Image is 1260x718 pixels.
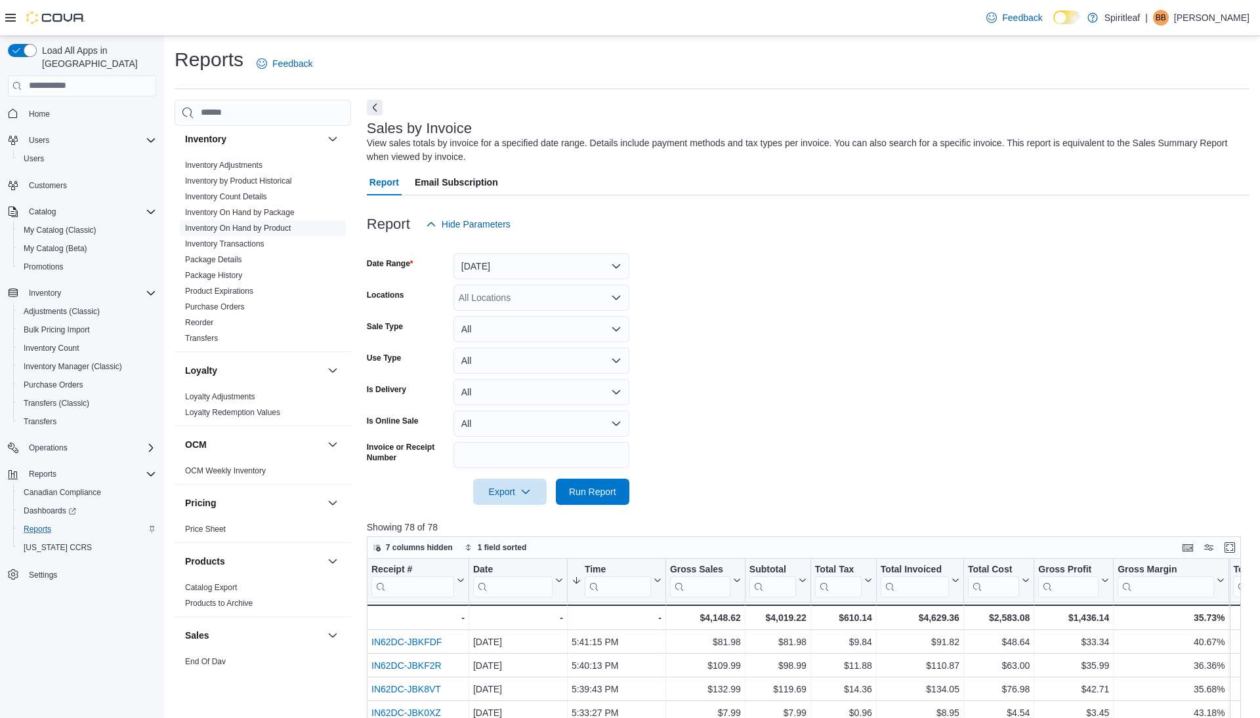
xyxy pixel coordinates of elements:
button: Keyboard shortcuts [1180,540,1196,555]
span: Promotions [18,259,156,275]
div: Bobby B [1153,10,1169,26]
input: Dark Mode [1053,10,1081,24]
div: $110.87 [881,658,959,673]
button: Bulk Pricing Import [13,321,161,339]
div: Subtotal [749,563,796,597]
a: IN62DC-JBKF2R [371,660,442,671]
button: Inventory [325,131,341,147]
div: $14.36 [815,681,872,697]
div: - [473,610,563,626]
div: Loyalty [175,389,351,426]
button: Gross Sales [670,563,741,597]
button: Pricing [325,495,341,511]
a: IN62DC-JBK0XZ [371,708,441,718]
button: Export [473,479,547,505]
img: Cova [26,11,85,24]
a: Home [24,106,55,122]
span: Report [369,169,399,195]
a: Loyalty Redemption Values [185,408,280,417]
div: $98.99 [749,658,807,673]
a: Inventory On Hand by Product [185,224,291,233]
span: Settings [29,570,57,580]
div: Products [175,580,351,616]
div: View sales totals by invoice for a specified date range. Details include payment methods and tax ... [367,136,1243,164]
p: Spiritleaf [1104,10,1140,26]
button: Purchase Orders [13,376,161,394]
span: Inventory Manager (Classic) [18,359,156,374]
a: Bulk Pricing Import [18,322,95,338]
button: Settings [3,565,161,584]
a: Loyalty Adjustments [185,392,255,401]
button: Display options [1201,540,1217,555]
span: Inventory Manager (Classic) [24,361,122,372]
div: Receipt # URL [371,563,454,597]
div: $81.98 [670,634,741,650]
a: Product Expirations [185,287,253,296]
a: Inventory Transactions [185,239,264,249]
div: 35.68% [1118,681,1225,697]
a: Reports [18,521,56,537]
button: Inventory [185,132,322,146]
button: Transfers (Classic) [13,394,161,412]
span: Home [29,109,50,119]
a: Feedback [981,5,1047,31]
label: Use Type [367,353,401,363]
button: 7 columns hidden [367,540,458,555]
div: Pricing [175,521,351,542]
button: Adjustments (Classic) [13,302,161,321]
span: Reports [29,469,56,479]
span: Customers [24,177,156,193]
button: Hide Parameters [421,211,516,237]
a: Purchase Orders [18,377,89,393]
div: Gross Sales [670,563,730,576]
label: Is Online Sale [367,416,419,426]
div: Time [585,563,651,597]
a: [US_STATE] CCRS [18,540,97,555]
a: End Of Day [185,657,226,666]
span: 1 field sorted [478,542,527,553]
p: Showing 78 of 78 [367,521,1249,534]
h3: Inventory [185,132,226,146]
div: Total Invoiced [881,563,949,597]
button: Home [3,104,161,123]
button: [DATE] [453,253,629,279]
span: Inventory Count [24,343,79,353]
a: Transfers (Classic) [18,395,94,411]
div: Gross Sales [670,563,730,597]
span: Inventory [29,288,61,298]
span: My Catalog (Classic) [24,225,96,235]
button: Inventory [3,284,161,302]
label: Date Range [367,258,413,269]
span: Transfers (Classic) [24,398,89,409]
button: Catalog [3,203,161,221]
button: Operations [3,439,161,457]
button: Total Tax [815,563,872,597]
button: Canadian Compliance [13,483,161,502]
span: Operations [24,440,156,456]
span: Inventory Count Details [185,191,267,202]
a: Users [18,151,49,167]
span: Bulk Pricing Import [18,322,156,338]
div: [DATE] [473,634,563,650]
div: Time [585,563,651,576]
span: Canadian Compliance [18,485,156,500]
span: Users [29,135,49,146]
a: Price Sheet [185,525,226,534]
div: $4,148.62 [670,610,741,626]
span: Transfers (Classic) [18,395,156,411]
span: Settings [24,566,156,582]
div: [DATE] [473,658,563,673]
div: $1,436.14 [1038,610,1109,626]
button: Receipt # [371,563,465,597]
button: Promotions [13,258,161,276]
span: Transfers [18,414,156,429]
span: Catalog Export [185,582,237,593]
div: [DATE] [473,681,563,697]
h3: Sales [185,629,209,642]
a: Dashboards [13,502,161,520]
span: Home [24,106,156,122]
div: Gross Profit [1038,563,1099,597]
div: $35.99 [1038,658,1109,673]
